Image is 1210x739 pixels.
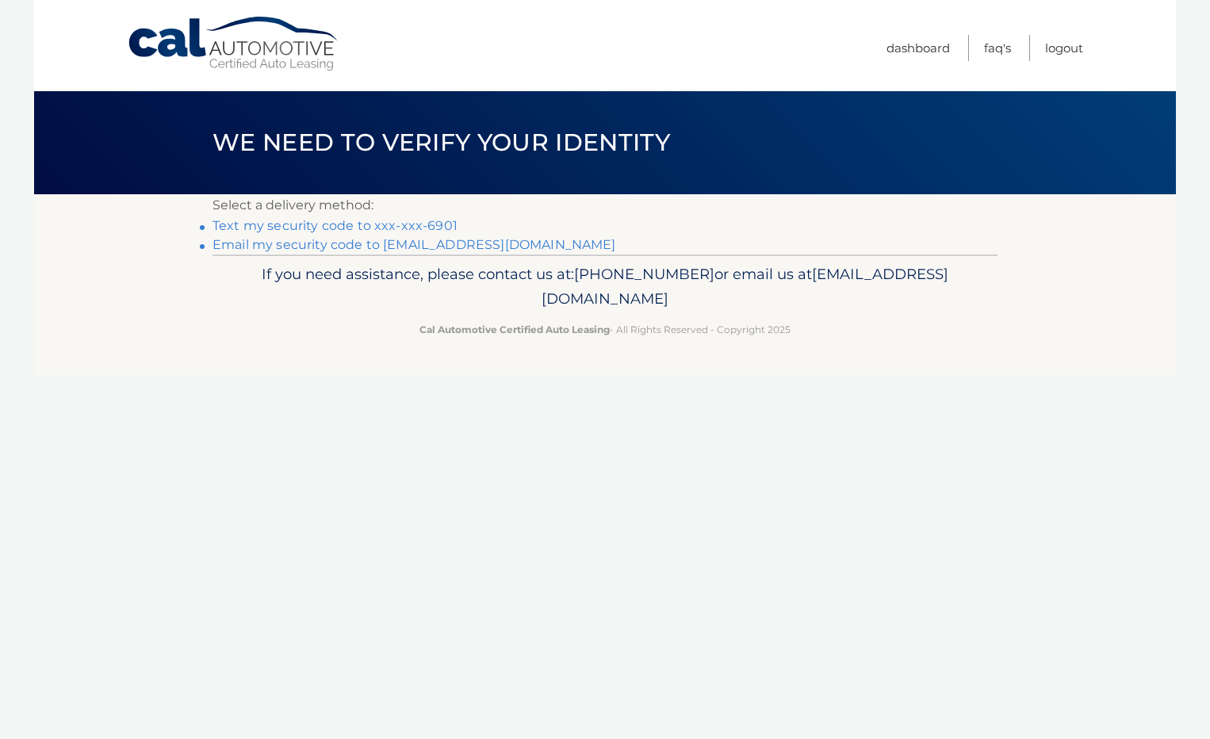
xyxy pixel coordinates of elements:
[213,194,997,216] p: Select a delivery method:
[223,321,987,338] p: - All Rights Reserved - Copyright 2025
[1045,35,1083,61] a: Logout
[419,324,610,335] strong: Cal Automotive Certified Auto Leasing
[886,35,950,61] a: Dashboard
[574,265,714,283] span: [PHONE_NUMBER]
[223,262,987,312] p: If you need assistance, please contact us at: or email us at
[127,16,341,72] a: Cal Automotive
[213,128,670,157] span: We need to verify your identity
[213,218,458,233] a: Text my security code to xxx-xxx-6901
[213,237,616,252] a: Email my security code to [EMAIL_ADDRESS][DOMAIN_NAME]
[984,35,1011,61] a: FAQ's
